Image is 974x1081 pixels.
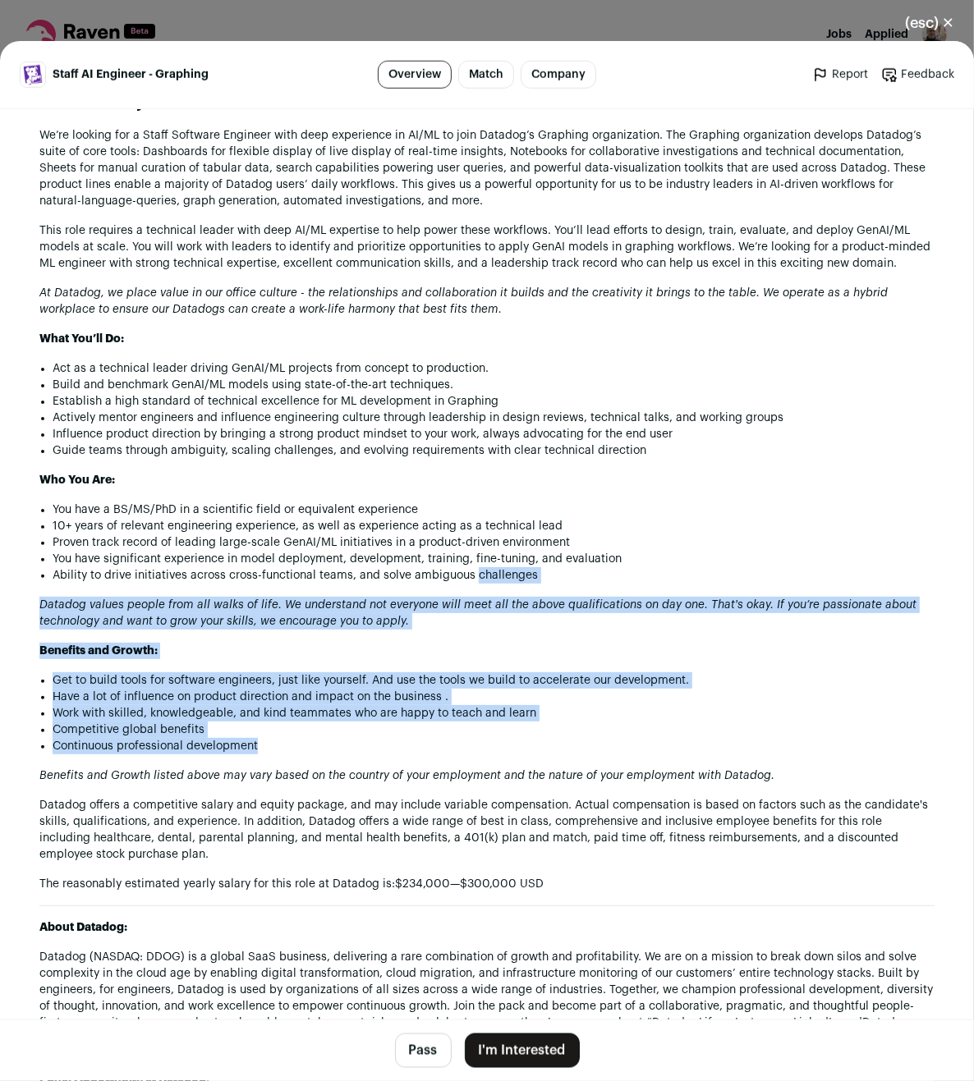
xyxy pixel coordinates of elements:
li: Act as a technical leader driving GenAI/ML projects from concept to production. [53,360,935,377]
a: Company [521,61,596,89]
li: You have a BS/MS/PhD in a scientific field or equivalent experience [53,502,935,518]
p: This role requires a technical leader with deep AI/ML expertise to help power these workflows. Yo... [39,222,935,272]
a: Feedback [881,66,954,83]
strong: About Datadog: [39,922,127,933]
strong: What You’ll Do: [39,333,124,345]
li: Actively mentor engineers and influence engineering culture through leadership in design reviews,... [53,410,935,426]
em: Datadog values people from all walks of life. We understand not everyone will meet all the above ... [39,599,917,627]
li: Have a lot of influence on product direction and impact on the business . [53,689,935,705]
li: Work with skilled, knowledgeable, and kind teammates who are happy to teach and learn [53,705,935,721]
em: Benefits and Growth listed above may vary based on the country of your employment and the nature ... [39,770,774,781]
p: The reasonably estimated yearly salary for this role at Datadog is:$234,000—$300,000 USD [39,876,935,892]
strong: Who You Are: [39,474,115,486]
li: Competitive global benefits [53,721,935,738]
li: Influence product direction by bringing a strong product mindset to your work, always advocating ... [53,426,935,442]
p: Datadog offers a competitive salary and equity package, and may include variable compensation. Ac... [39,797,935,863]
p: We’re looking for a Staff Software Engineer with deep experience in AI/ML to join Datadog’s Graph... [39,127,935,209]
li: Proven track record of leading large-scale GenAI/ML initiatives in a product-driven environment [53,534,935,551]
li: Continuous professional development [53,738,935,754]
strong: Benefits and Growth: [39,645,158,657]
li: 10+ years of relevant engineering experience, as well as experience acting as a technical lead [53,518,935,534]
button: Pass [395,1033,452,1068]
li: Ability to drive initiatives across cross-functional teams, and solve ambiguous challenges [53,567,935,584]
a: Instagram [735,1017,790,1028]
button: I'm Interested [465,1033,580,1068]
li: Build and benchmark GenAI/ML models using state-of-the-art techniques. [53,377,935,393]
a: Match [458,61,514,89]
a: Report [812,66,868,83]
em: At Datadog, we place value in our office culture - the relationships and collaboration it builds ... [39,287,888,315]
li: You have significant experience in model deployment, development, training, fine-tuning, and eval... [53,551,935,567]
span: Staff AI Engineer - Graphing [53,66,209,83]
p: Datadog (NASDAQ: DDOG) is a global SaaS business, delivering a rare combination of growth and pro... [39,949,935,1047]
img: 0721ae5c561563f1475dee62986f5bdaf2d581547a54b689c8d6b5512c2bda06.jpg [21,62,45,87]
li: Get to build tools for software engineers, just like yourself. And use the tools we build to acce... [53,672,935,689]
li: Establish a high standard of technical excellence for ML development in Graphing [53,393,935,410]
li: Guide teams through ambiguity, scaling challenges, and evolving requirements with clear technical... [53,442,935,459]
button: Close modal [885,5,974,41]
a: LinkedIn, [793,1017,842,1028]
a: Overview [378,61,452,89]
